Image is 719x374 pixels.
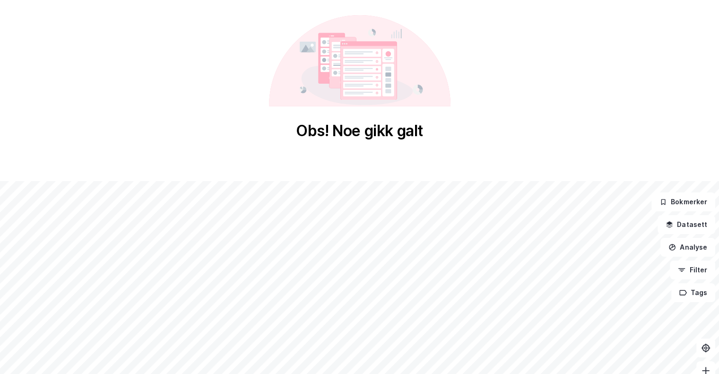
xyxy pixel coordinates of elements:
[660,238,715,257] button: Analyse
[672,329,719,374] div: Kontrollprogram for chat
[651,192,715,211] button: Bokmerker
[671,283,715,302] button: Tags
[296,122,423,140] div: Obs! Noe gikk galt
[658,215,715,234] button: Datasett
[672,329,719,374] iframe: Chat Widget
[670,261,715,279] button: Filter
